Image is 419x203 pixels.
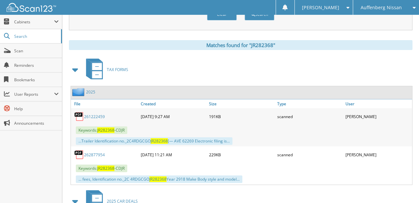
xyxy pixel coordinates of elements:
[84,152,105,158] a: 262877954
[69,40,412,50] div: Matches found for "JR282368"
[97,127,114,133] span: JR282368
[76,137,232,145] div: ...Trailer Identification no._2C4RDGCGO [— AVE 62269 Electronic filing is...
[76,165,127,172] span: Keywords: -CDJR
[302,6,339,10] span: [PERSON_NAME]
[71,99,139,108] a: File
[76,126,127,134] span: Keywords: -CDJR
[344,148,412,161] div: [PERSON_NAME]
[344,99,412,108] a: User
[207,99,276,108] a: Size
[74,150,84,160] img: PDF.png
[14,91,54,97] span: User Reports
[14,48,59,54] span: Scan
[97,165,114,171] span: JR282368
[276,148,344,161] div: scanned
[14,34,58,39] span: Search
[74,112,84,121] img: PDF.png
[76,175,242,183] div: ... fees, Identification no._2C 4RDGCGO Year 2918 Make Body style and model...
[149,176,166,182] span: JR282368
[139,148,207,161] div: [DATE] 11:21 AM
[86,89,95,95] a: 2025
[151,138,168,144] span: JR282368
[207,148,276,161] div: 229KB
[14,63,59,68] span: Reminders
[139,99,207,108] a: Created
[14,19,54,25] span: Cabinets
[207,110,276,123] div: 191KB
[361,6,402,10] span: Auffenberg Nissan
[14,120,59,126] span: Announcements
[139,110,207,123] div: [DATE] 9:27 AM
[276,110,344,123] div: scanned
[84,114,105,119] a: 261222459
[14,106,59,112] span: Help
[7,3,56,12] img: scan123-logo-white.svg
[72,88,86,96] img: folder2.png
[344,110,412,123] div: [PERSON_NAME]
[14,77,59,83] span: Bookmarks
[82,57,128,83] a: TAX FORMS
[107,67,128,72] span: TAX FORMS
[276,99,344,108] a: Type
